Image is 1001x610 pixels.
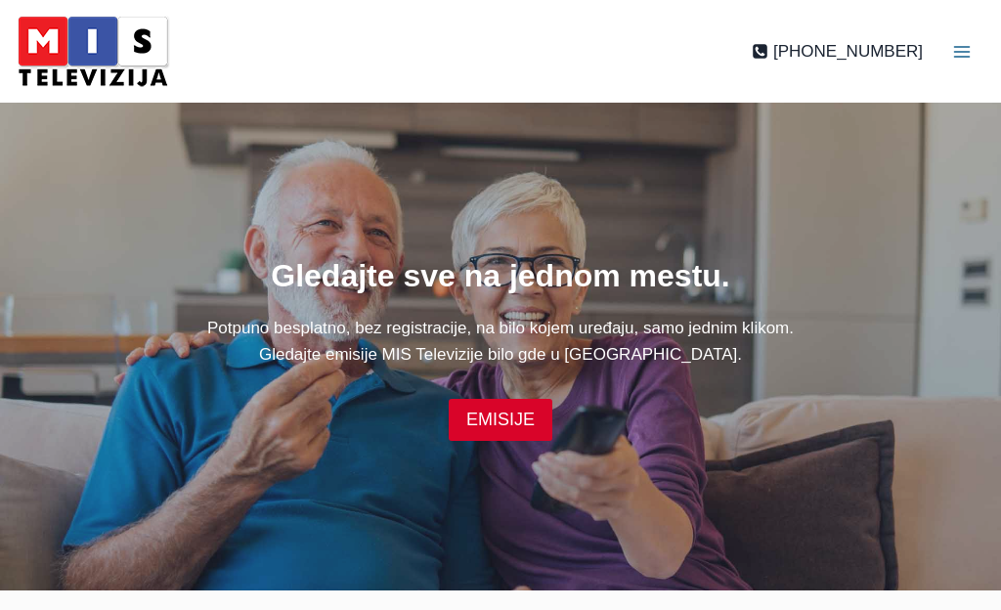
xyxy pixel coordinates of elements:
span: [PHONE_NUMBER] [773,38,923,65]
h1: Gledajte sve na jednom mestu. [23,252,978,299]
a: EMISIJE [449,399,552,441]
p: Potpuno besplatno, bez registracije, na bilo kojem uređaju, samo jednim klikom. Gledajte emisije ... [23,315,978,368]
a: [PHONE_NUMBER] [752,38,923,65]
img: MIS Television [10,10,176,93]
button: Open menu [933,22,991,81]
